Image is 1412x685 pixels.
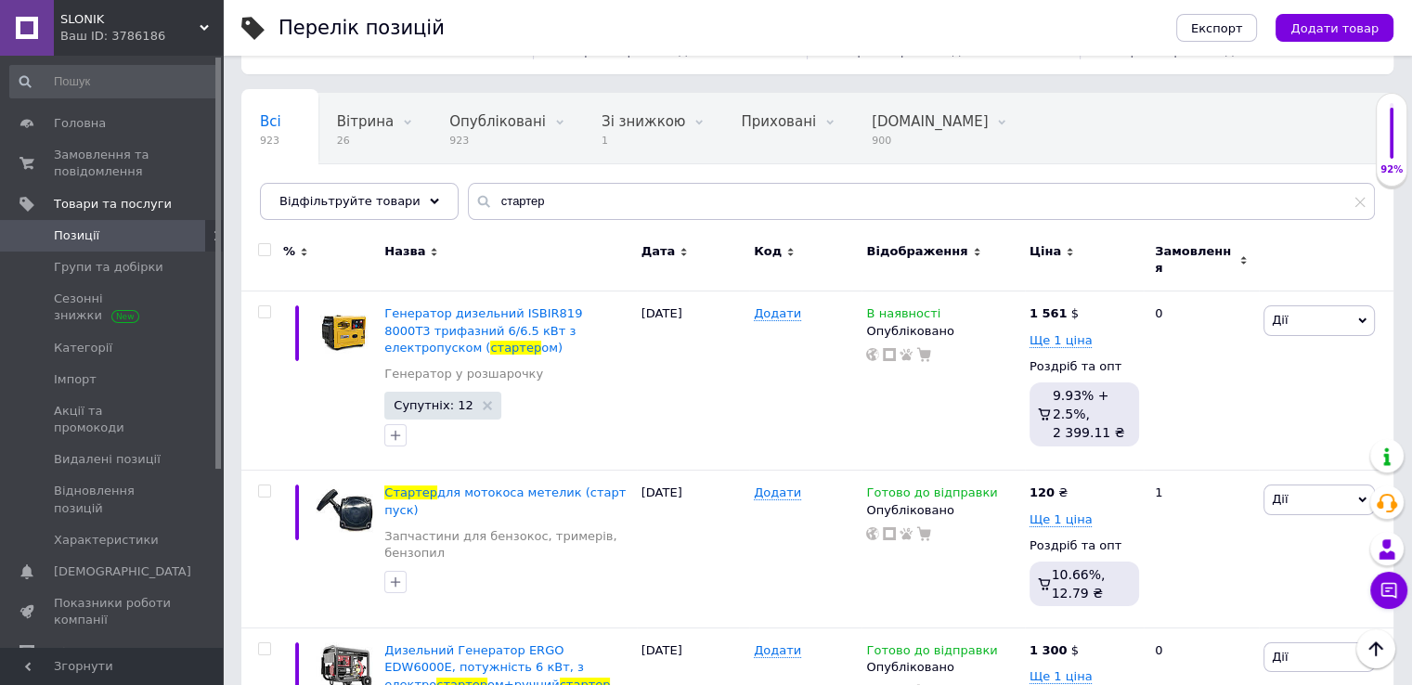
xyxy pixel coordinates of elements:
span: Автозаповнення характе... [260,184,458,200]
span: 26 [337,134,394,148]
div: 92% [1377,163,1406,176]
span: для мотокоса метелик (старт пуск) [384,485,626,516]
div: $ [1030,642,1079,659]
b: 120 [1030,485,1055,499]
span: Ще 1 ціна [1030,333,1093,348]
span: Готово до відправки [866,485,997,505]
div: Ваш ID: 3786186 [60,28,223,45]
div: Перелік позицій [279,19,445,38]
img: Генератор дизельный ISBIR KDE 8000T3 трёхфазный 6/6.5кВт с электро пуском(стартером) [316,305,375,355]
span: Імпорт [54,371,97,388]
input: Пошук [9,65,219,98]
span: 900 [872,134,988,148]
button: Додати товар [1276,14,1393,42]
span: 923 [449,134,546,148]
span: Додати [754,643,801,658]
div: Опубліковано [866,502,1019,519]
span: Показники роботи компанії [54,595,172,628]
div: Опубліковано [866,659,1019,676]
span: Супутніх: 12 [394,399,473,411]
span: 1 [602,134,685,148]
img: Стартер ручной для мотокосы бабочка (старт пуск) [316,485,375,536]
span: Ще 1 ціна [1030,669,1093,684]
span: Ціна [1030,243,1061,260]
div: 0 [1144,291,1259,471]
span: Сезонні знижки [54,291,172,324]
span: Відфільтруйте товари [279,194,421,208]
span: % [283,243,295,260]
span: Товари та послуги [54,196,172,213]
span: Приховані [741,113,816,130]
span: стартер [490,341,541,355]
div: $ [1030,305,1079,322]
span: Вітрина [337,113,394,130]
div: Роздріб та опт [1030,358,1139,375]
span: Стартер [384,485,437,499]
span: Ще 1 ціна [1030,512,1093,527]
span: Дії [1272,492,1288,506]
span: [DEMOGRAPHIC_DATA] [54,563,191,580]
span: В наявності [866,306,940,326]
span: SLONIK [60,11,200,28]
div: 1 [1144,471,1259,628]
span: Готово до відправки [866,643,997,663]
span: 10.66%, 12.79 ₴ [1052,567,1106,601]
a: Генератор у розшарочку [384,366,543,382]
button: Чат з покупцем [1370,572,1407,609]
span: [DOMAIN_NAME] [872,113,988,130]
div: Опубліковано [866,323,1019,340]
span: Додати товар [1290,21,1379,35]
span: Відновлення позицій [54,483,172,516]
b: 1 561 [1030,306,1068,320]
span: Відображення [866,243,967,260]
button: Наверх [1356,629,1395,668]
span: Генератор дизельний ISBIR819 8000T3 трифазний 6/6.5 кВт з електропуском ( [384,306,582,354]
span: Дата [641,243,676,260]
div: [DATE] [637,291,749,471]
span: 2 399.11 ₴ [1053,425,1125,440]
span: Позиції [54,227,99,244]
span: 9.93% + 2.5%, [1053,388,1109,421]
span: Код [754,243,782,260]
span: Назва [384,243,425,260]
span: Опубліковані [449,113,546,130]
span: Характеристики [54,532,159,549]
a: Стартердля мотокоса метелик (старт пуск) [384,485,626,516]
input: Пошук по назві позиції, артикулу і пошуковим запитам [468,183,1375,220]
span: 3 [279,35,291,58]
div: ₴ [1030,485,1068,501]
button: Експорт [1176,14,1258,42]
span: Додати [754,485,801,500]
span: Групи та добірки [54,259,163,276]
span: Видалені позиції [54,451,161,468]
span: Зі знижкою [602,113,685,130]
div: Автозаповнення характеристик [241,164,495,235]
span: ом) [541,341,563,355]
span: Експорт [1191,21,1243,35]
span: Акції та промокоди [54,403,172,436]
span: Відгуки [54,644,102,661]
span: 923 [260,134,281,148]
span: Категорії [54,340,112,356]
span: Додати [754,306,801,321]
div: [DATE] [637,471,749,628]
div: Роздріб та опт [1030,537,1139,554]
span: Замовлення [1155,243,1235,277]
b: 1 300 [1030,643,1068,657]
span: Головна [54,115,106,132]
a: Генератор дизельний ISBIR819 8000T3 трифазний 6/6.5 кВт з електропуском (стартером) [384,306,582,354]
span: Всі [260,113,281,130]
a: Запчастини для бензокос, тримерів, бензопил [384,528,631,562]
span: Замовлення та повідомлення [54,147,172,180]
span: Дії [1272,650,1288,664]
span: Дії [1272,313,1288,327]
